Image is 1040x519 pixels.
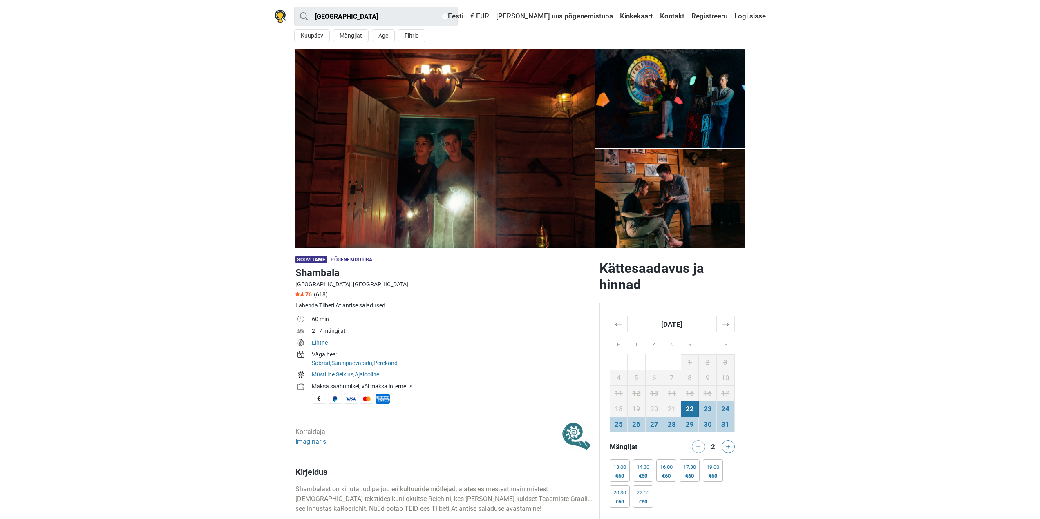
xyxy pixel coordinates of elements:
span: (618) [314,291,328,298]
a: Kontakt [658,9,687,24]
div: €60 [637,473,649,479]
th: ← [610,316,628,332]
span: PayPal [328,394,342,404]
a: Perekond [374,360,398,366]
div: Lahenda Tiibeti Atlantise saladused [295,301,593,310]
a: € EUR [468,9,491,24]
a: Shambala photo 8 [295,49,595,248]
td: 10 [716,370,734,385]
a: Lihtne [312,339,328,346]
div: 16:00 [660,464,673,470]
td: 17 [716,385,734,401]
img: Shambala photo 9 [295,49,595,248]
td: 13 [645,385,663,401]
a: Ajalooline [355,371,379,378]
div: 20:30 [613,490,626,496]
a: Müstiline [312,371,335,378]
td: 9 [699,370,717,385]
input: proovi “Tallinn” [294,7,458,26]
td: 27 [645,417,663,432]
h2: Kättesaadavus ja hinnad [599,260,745,293]
td: 11 [610,385,628,401]
span: Soovitame [295,256,328,263]
a: Eesti [440,9,465,24]
div: Korraldaja [295,427,326,447]
button: Age [372,29,395,42]
a: Logi sisse [732,9,766,24]
th: T [628,332,646,354]
td: 24 [716,401,734,417]
img: Eesti [442,13,448,19]
td: 6 [645,370,663,385]
div: €60 [660,473,673,479]
button: Filtrid [398,29,425,42]
div: Maksa saabumisel, või maksa internetis [312,382,593,391]
div: 17:30 [683,464,696,470]
a: Seiklus [336,371,353,378]
td: 19 [628,401,646,417]
span: 4.76 [295,291,312,298]
div: 2 [708,440,718,452]
div: €60 [707,473,719,479]
td: 20 [645,401,663,417]
div: €60 [683,473,696,479]
td: 30 [699,417,717,432]
div: Väga hea: [312,350,593,359]
span: Sularaha [312,394,326,404]
td: 26 [628,417,646,432]
td: 16 [699,385,717,401]
div: 13:00 [613,464,626,470]
td: 4 [610,370,628,385]
a: Sünnipäevapidu [331,360,372,366]
th: L [699,332,717,354]
td: 14 [663,385,681,401]
th: P [716,332,734,354]
div: [GEOGRAPHIC_DATA], [GEOGRAPHIC_DATA] [295,280,593,289]
a: Shambala photo 4 [595,149,745,248]
th: E [610,332,628,354]
th: K [645,332,663,354]
img: Shambala photo 5 [595,149,745,248]
img: Nowescape logo [275,10,286,23]
a: Registreeru [689,9,729,24]
a: Sõbrad [312,360,330,366]
th: R [681,332,699,354]
h1: Shambala [295,265,593,280]
a: Kinkekaart [618,9,655,24]
div: 19:00 [707,464,719,470]
td: 1 [681,354,699,370]
td: 15 [681,385,699,401]
img: Star [295,292,300,296]
a: Shambala photo 3 [595,49,745,148]
td: 8 [681,370,699,385]
td: 22 [681,401,699,417]
img: 3cec07e9ba5f5bb2l.png [561,421,593,453]
th: N [663,332,681,354]
td: 29 [681,417,699,432]
span: American Express [376,394,390,404]
img: Shambala photo 4 [595,49,745,148]
p: Shambalast on kirjutanud paljud eri kultuuride mõtlejad, alates esimestest mainimistest [DEMOGRAP... [295,484,593,514]
div: 22:00 [637,490,649,496]
td: 5 [628,370,646,385]
div: Mängijat [606,440,672,453]
td: , , [312,370,593,381]
span: Visa [344,394,358,404]
span: Põgenemistuba [331,257,372,263]
a: [PERSON_NAME] uus põgenemistuba [494,9,615,24]
td: 31 [716,417,734,432]
td: 23 [699,401,717,417]
div: €60 [613,499,626,505]
td: , , [312,350,593,370]
td: 12 [628,385,646,401]
td: 18 [610,401,628,417]
div: €60 [613,473,626,479]
div: €60 [637,499,649,505]
td: 2 [699,354,717,370]
a: Imaginaris [295,438,326,445]
td: 21 [663,401,681,417]
div: 14:30 [637,464,649,470]
button: Mängijat [333,29,369,42]
th: [DATE] [628,316,717,332]
h4: Kirjeldus [295,467,593,477]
